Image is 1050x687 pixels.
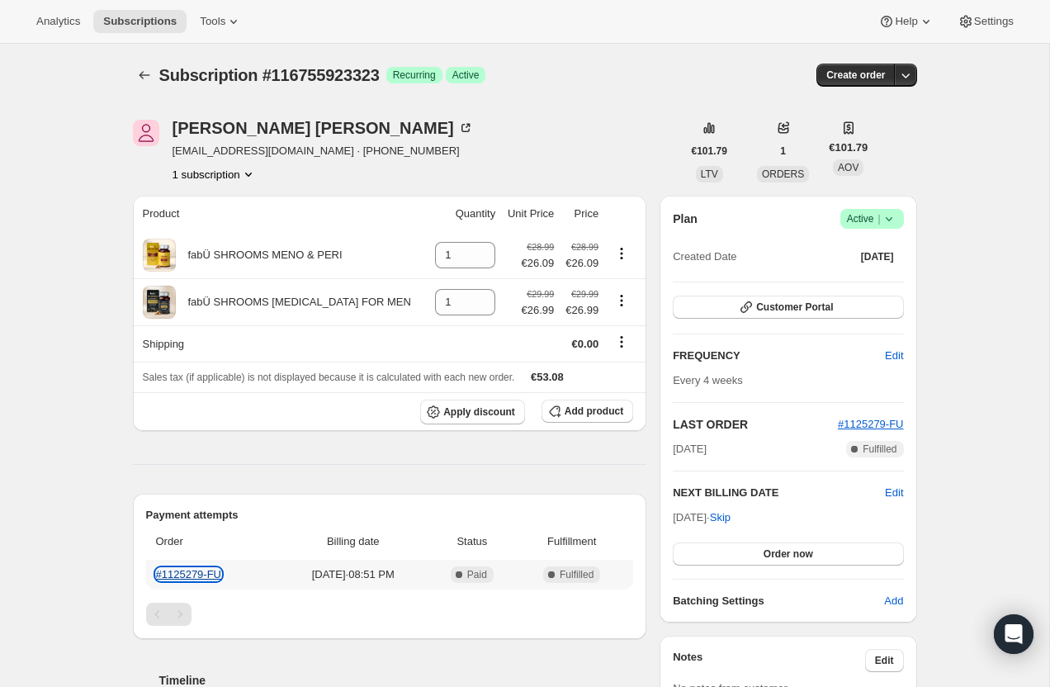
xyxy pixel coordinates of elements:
span: €26.09 [564,255,598,272]
h2: LAST ORDER [673,416,838,433]
span: Jennifer Danner [133,120,159,146]
span: Subscriptions [103,15,177,28]
span: €53.08 [531,371,564,383]
small: €28.99 [527,242,554,252]
button: Customer Portal [673,296,903,319]
span: €26.09 [522,255,555,272]
span: Add product [565,405,623,418]
span: €0.00 [572,338,599,350]
button: Edit [875,343,913,369]
span: Settings [974,15,1014,28]
span: LTV [701,168,718,180]
div: [PERSON_NAME] [PERSON_NAME] [173,120,474,136]
small: €29.99 [571,289,598,299]
span: €26.99 [564,302,598,319]
button: Product actions [608,244,635,263]
span: [EMAIL_ADDRESS][DOMAIN_NAME] · [PHONE_NUMBER] [173,143,474,159]
th: Price [559,196,603,232]
button: 1 [770,140,796,163]
span: Every 4 weeks [673,374,743,386]
th: Unit Price [500,196,559,232]
span: Billing date [282,533,424,550]
span: Recurring [393,69,436,82]
span: Subscription #116755923323 [159,66,380,84]
small: €29.99 [527,289,554,299]
span: Customer Portal [756,301,833,314]
button: Edit [885,485,903,501]
span: [DATE] · 08:51 PM [282,566,424,583]
span: AOV [838,162,858,173]
button: Create order [816,64,895,87]
span: Help [895,15,917,28]
span: 1 [780,145,786,158]
span: Apply discount [443,405,515,419]
button: Analytics [26,10,90,33]
a: #1125279-FU [838,418,904,430]
button: Apply discount [420,400,525,424]
button: Add [874,588,913,614]
div: fabÜ SHROOMS MENO & PERI [176,247,343,263]
img: product img [143,286,176,319]
h2: FREQUENCY [673,348,885,364]
button: Shipping actions [608,333,635,351]
h2: Payment attempts [146,507,634,524]
button: Product actions [173,166,257,182]
button: Settings [948,10,1024,33]
th: Product [133,196,428,232]
span: [DATE] [673,441,707,457]
span: Created Date [673,249,736,265]
span: Tools [200,15,225,28]
nav: Pagination [146,603,634,626]
span: [DATE] [861,250,894,263]
div: Open Intercom Messenger [994,614,1033,654]
span: Create order [826,69,885,82]
span: Edit [885,348,903,364]
span: | [877,212,880,225]
button: Tools [190,10,252,33]
h3: Notes [673,649,865,672]
button: €101.79 [682,140,737,163]
button: Help [868,10,944,33]
span: Active [452,69,480,82]
th: Order [146,524,277,560]
img: product img [143,239,176,272]
span: Sales tax (if applicable) is not displayed because it is calculated with each new order. [143,372,515,383]
span: Paid [467,568,487,581]
button: Order now [673,542,903,566]
span: €101.79 [692,145,727,158]
button: Product actions [608,291,635,310]
span: Fulfillment [520,533,623,550]
a: #1125279-FU [156,568,222,580]
span: [DATE] · [673,511,731,524]
button: Subscriptions [93,10,187,33]
span: Analytics [36,15,80,28]
button: Edit [865,649,904,672]
button: Add product [542,400,633,423]
h2: NEXT BILLING DATE [673,485,885,501]
span: Edit [875,654,894,667]
button: Subscriptions [133,64,156,87]
span: Skip [710,509,731,526]
button: Skip [700,505,740,531]
span: Fulfilled [863,443,896,456]
button: #1125279-FU [838,416,904,433]
h6: Batching Settings [673,593,884,609]
span: Order now [764,547,813,561]
span: €26.99 [522,302,555,319]
span: €101.79 [829,140,868,156]
span: Status [434,533,511,550]
span: Active [847,211,897,227]
th: Shipping [133,325,428,362]
span: Add [884,593,903,609]
th: Quantity [428,196,500,232]
button: [DATE] [851,245,904,268]
small: €28.99 [571,242,598,252]
h2: Plan [673,211,698,227]
span: Fulfilled [560,568,594,581]
span: ORDERS [762,168,804,180]
div: fabÜ SHROOMS [MEDICAL_DATA] FOR MEN [176,294,411,310]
